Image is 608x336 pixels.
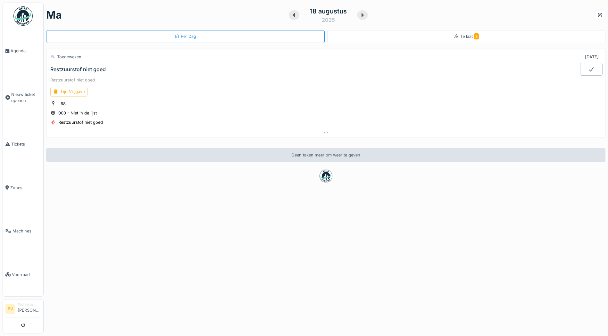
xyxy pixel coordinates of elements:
div: 000 - Niet in de lijst [58,110,97,116]
div: L68 [58,101,66,107]
div: Technicus [18,302,41,307]
img: badge-BVDL4wpA.svg [320,170,332,182]
span: Machines [12,228,41,234]
img: Badge_color-CXgf-gQk.svg [13,6,33,26]
span: Agenda [11,48,41,54]
div: Restzuurstof niet goed [50,77,601,83]
span: 3 [474,33,479,39]
a: Machines [3,209,43,253]
div: 18 augustus [310,6,347,16]
li: BV [5,304,15,314]
span: Tickets [11,141,41,147]
a: Tickets [3,122,43,166]
div: Restzuurstof niet goed [50,66,106,72]
span: Voorraad [12,272,41,278]
li: [PERSON_NAME] [18,302,41,316]
a: Agenda [3,29,43,73]
span: Nieuw ticket openen [11,91,41,104]
div: Restzuurstof niet goed [58,119,103,125]
span: Te laat [460,34,479,39]
a: Zones [3,166,43,209]
h1: ma [46,9,62,21]
a: Nieuw ticket openen [3,73,43,122]
div: Lijn Vrijgave [50,87,87,96]
a: Voorraad [3,253,43,297]
div: Geen taken meer om weer te geven [46,148,605,162]
span: Zones [10,185,41,191]
div: Toegewezen [57,54,81,60]
a: BV Technicus[PERSON_NAME] [5,302,41,317]
div: Per Dag [174,33,196,39]
div: [DATE] [585,54,599,60]
div: 2025 [322,16,335,24]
